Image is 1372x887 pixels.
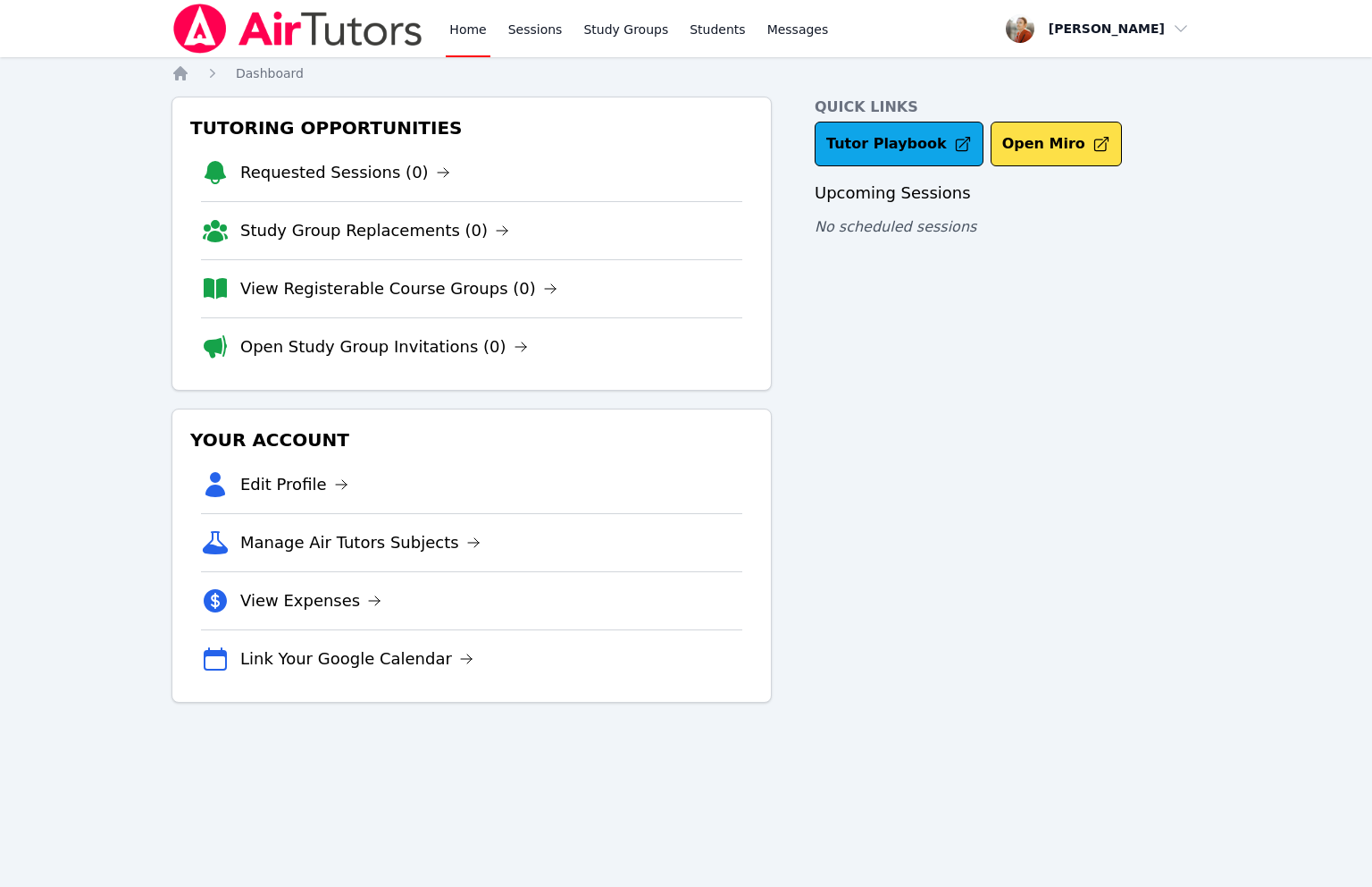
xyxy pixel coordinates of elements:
h3: Your Account [187,424,757,456]
span: Messages [767,21,829,38]
a: View Expenses [240,588,381,613]
a: Manage Air Tutors Subjects [240,530,481,555]
a: Tutor Playbook [815,122,983,166]
button: Open Miro [991,122,1122,166]
nav: Breadcrumb [171,64,1200,82]
span: Dashboard [236,66,304,80]
a: Requested Sessions (0) [240,160,450,185]
a: Study Group Replacements (0) [240,218,509,243]
span: No scheduled sessions [815,218,976,235]
h4: Quick Links [815,97,1200,118]
a: View Registerable Course Groups (0) [240,276,557,301]
h3: Tutoring Opportunities [187,112,757,144]
a: Open Study Group Invitations (0) [240,334,528,359]
a: Link Your Google Calendar [240,646,473,672]
h3: Upcoming Sessions [815,181,1200,206]
img: Air Tutors [171,4,424,54]
a: Edit Profile [240,472,348,497]
a: Dashboard [236,64,304,82]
